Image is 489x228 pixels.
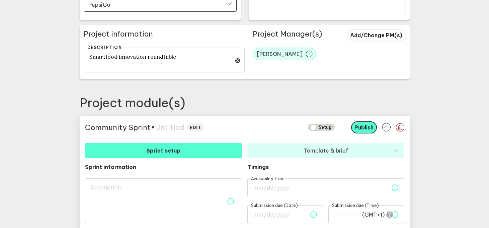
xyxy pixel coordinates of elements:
label: Description [87,45,122,50]
button: edit [187,123,204,131]
button: [PERSON_NAME] [253,48,316,60]
button: Template & brief [247,143,404,158]
button: Publish [351,121,377,133]
h3: Project Manager(s) [253,29,339,42]
span: Publish [354,124,374,131]
span: Add/Change PM(s) [350,32,402,39]
span: Availability from [250,176,285,181]
button: Sprint setup [85,143,242,158]
h2: Project information [84,29,245,42]
span: Submission due (Time) [332,203,380,208]
span: Submission due (Date) [250,203,298,208]
h2: Project module(s) [80,95,410,111]
button: Add/Change PM(s) [347,29,406,41]
p: Sprint information [85,164,242,170]
textarea: Smartfood innovation roundtable [84,48,245,72]
p: Timings [247,164,323,170]
span: Untitled [155,123,184,132]
span: [PERSON_NAME] [257,51,303,57]
span: SETUP [308,124,335,131]
span: Community Sprint • [85,123,155,132]
span: ( GMT+1 ) [362,211,385,218]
